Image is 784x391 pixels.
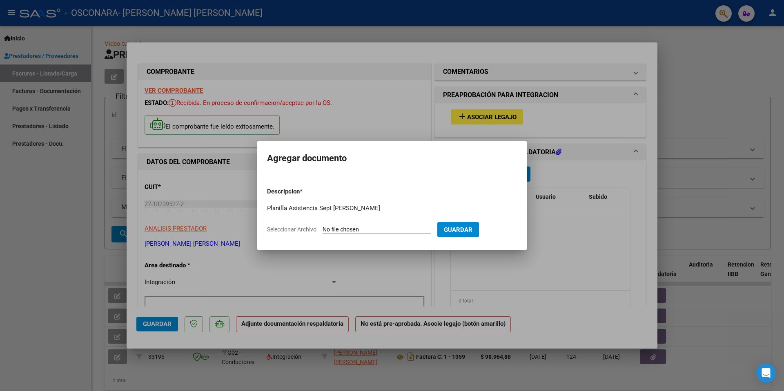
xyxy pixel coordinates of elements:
div: Open Intercom Messenger [756,363,776,383]
button: Guardar [437,222,479,237]
span: Guardar [444,226,472,233]
p: Descripcion [267,187,342,196]
h2: Agregar documento [267,151,517,166]
span: Seleccionar Archivo [267,226,316,233]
